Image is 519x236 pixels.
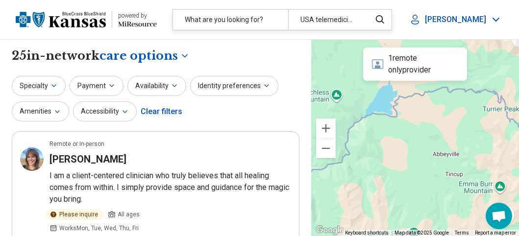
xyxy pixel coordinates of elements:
[190,76,278,96] button: Identity preferences
[455,230,469,236] a: Terms
[59,224,139,233] span: Works Mon, Tue, Wed, Thu, Fri
[173,10,288,30] div: What are you looking for?
[12,47,190,64] h1: 25 in-network
[12,101,69,121] button: Amenities
[46,209,104,220] div: Please inquire
[316,139,336,158] button: Zoom out
[16,8,106,31] img: Blue Cross Blue Shield Kansas
[316,118,336,138] button: Zoom in
[12,76,66,96] button: Specialty
[49,170,291,205] p: I am a client-centered clinician who truly believes that all healing comes from within. I simply ...
[70,76,124,96] button: Payment
[425,15,486,24] p: [PERSON_NAME]
[127,76,186,96] button: Availability
[99,47,190,64] button: Care options
[475,230,516,236] a: Report a map error
[118,210,140,219] span: All ages
[486,203,512,229] a: Open chat
[16,8,157,31] a: Blue Cross Blue Shield Kansaspowered by
[49,140,104,148] p: Remote or In-person
[288,10,365,30] div: USA telemedicine
[141,100,182,123] div: Clear filters
[99,47,178,64] span: care options
[118,11,157,20] div: powered by
[49,152,126,166] h3: [PERSON_NAME]
[395,230,449,236] span: Map data ©2025 Google
[363,47,467,81] div: 1 remote only provider
[73,101,137,121] button: Accessibility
